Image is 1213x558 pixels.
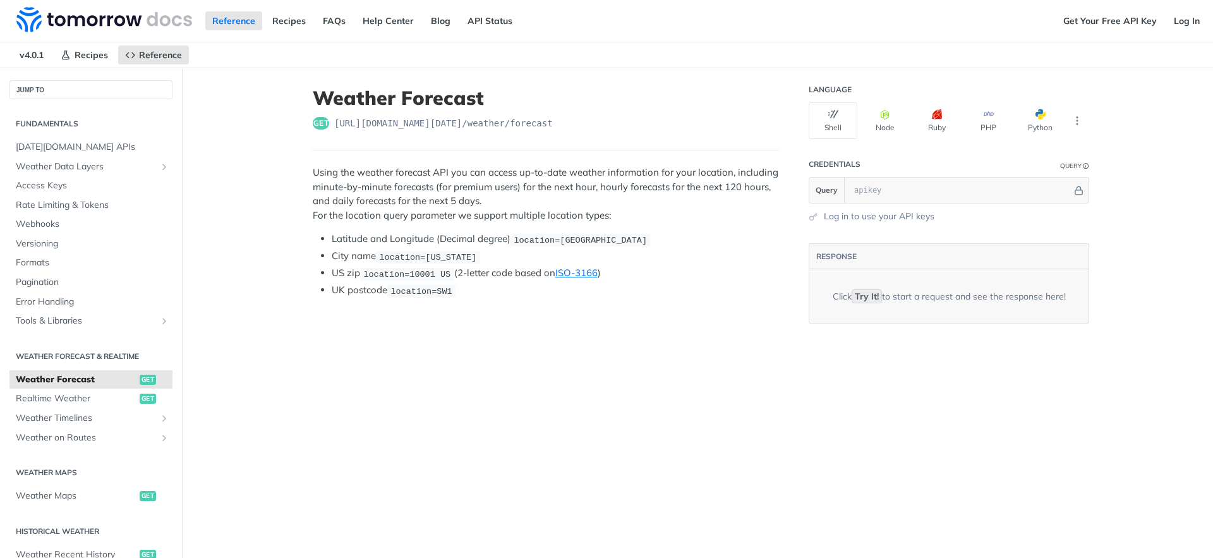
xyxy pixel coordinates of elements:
[16,179,169,192] span: Access Keys
[13,45,51,64] span: v4.0.1
[265,11,313,30] a: Recipes
[9,80,172,99] button: JUMP TO
[809,159,860,169] div: Credentials
[809,102,857,139] button: Shell
[16,7,192,32] img: Tomorrow.io Weather API Docs
[9,118,172,130] h2: Fundamentals
[334,117,553,130] span: https://api.tomorrow.io/v4/weather/forecast
[1060,161,1082,171] div: Query
[510,234,650,246] code: location=[GEOGRAPHIC_DATA]
[16,490,136,502] span: Weather Maps
[9,487,172,506] a: Weather Mapsget
[159,413,169,423] button: Show subpages for Weather Timelines
[816,250,857,263] button: RESPONSE
[9,293,172,312] a: Error Handling
[461,11,519,30] a: API Status
[9,196,172,215] a: Rate Limiting & Tokens
[140,491,156,501] span: get
[9,389,172,408] a: Realtime Weatherget
[316,11,353,30] a: FAQs
[16,432,156,444] span: Weather on Routes
[816,185,838,196] span: Query
[159,433,169,443] button: Show subpages for Weather on Routes
[376,251,480,264] code: location=[US_STATE]
[9,428,172,447] a: Weather on RoutesShow subpages for Weather on Routes
[9,215,172,234] a: Webhooks
[9,176,172,195] a: Access Keys
[16,238,169,250] span: Versioning
[424,11,457,30] a: Blog
[159,316,169,326] button: Show subpages for Tools & Libraries
[9,526,172,537] h2: Historical Weather
[1071,115,1083,126] svg: More ellipsis
[16,218,169,231] span: Webhooks
[139,49,182,61] span: Reference
[809,178,845,203] button: Query
[1072,184,1085,197] button: Hide
[809,85,852,95] div: Language
[860,102,909,139] button: Node
[16,412,156,425] span: Weather Timelines
[9,253,172,272] a: Formats
[824,210,934,223] a: Log in to use your API keys
[9,157,172,176] a: Weather Data LayersShow subpages for Weather Data Layers
[1056,11,1164,30] a: Get Your Free API Key
[964,102,1013,139] button: PHP
[1060,161,1089,171] div: QueryInformation
[848,178,1072,203] input: apikey
[205,11,262,30] a: Reference
[16,257,169,269] span: Formats
[9,467,172,478] h2: Weather Maps
[555,267,598,279] a: ISO-3166
[852,289,882,303] code: Try It!
[75,49,108,61] span: Recipes
[9,312,172,331] a: Tools & LibrariesShow subpages for Tools & Libraries
[16,141,169,154] span: [DATE][DOMAIN_NAME] APIs
[118,45,189,64] a: Reference
[332,232,779,246] li: Latitude and Longitude (Decimal degree)
[159,162,169,172] button: Show subpages for Weather Data Layers
[9,370,172,389] a: Weather Forecastget
[313,87,779,109] h1: Weather Forecast
[332,249,779,264] li: City name
[332,283,779,298] li: UK postcode
[9,234,172,253] a: Versioning
[9,138,172,157] a: [DATE][DOMAIN_NAME] APIs
[912,102,961,139] button: Ruby
[1016,102,1065,139] button: Python
[54,45,115,64] a: Recipes
[1068,111,1087,130] button: More Languages
[16,161,156,173] span: Weather Data Layers
[16,199,169,212] span: Rate Limiting & Tokens
[16,315,156,327] span: Tools & Libraries
[1083,163,1089,169] i: Information
[833,290,1066,303] div: Click to start a request and see the response here!
[313,117,329,130] span: get
[313,166,779,222] p: Using the weather forecast API you can access up-to-date weather information for your location, i...
[387,285,456,298] code: location=SW1
[360,268,454,281] code: location=10001 US
[16,392,136,405] span: Realtime Weather
[9,273,172,292] a: Pagination
[1167,11,1207,30] a: Log In
[16,276,169,289] span: Pagination
[9,351,172,362] h2: Weather Forecast & realtime
[356,11,421,30] a: Help Center
[16,296,169,308] span: Error Handling
[332,266,779,281] li: US zip (2-letter code based on )
[9,409,172,428] a: Weather TimelinesShow subpages for Weather Timelines
[16,373,136,386] span: Weather Forecast
[140,375,156,385] span: get
[140,394,156,404] span: get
